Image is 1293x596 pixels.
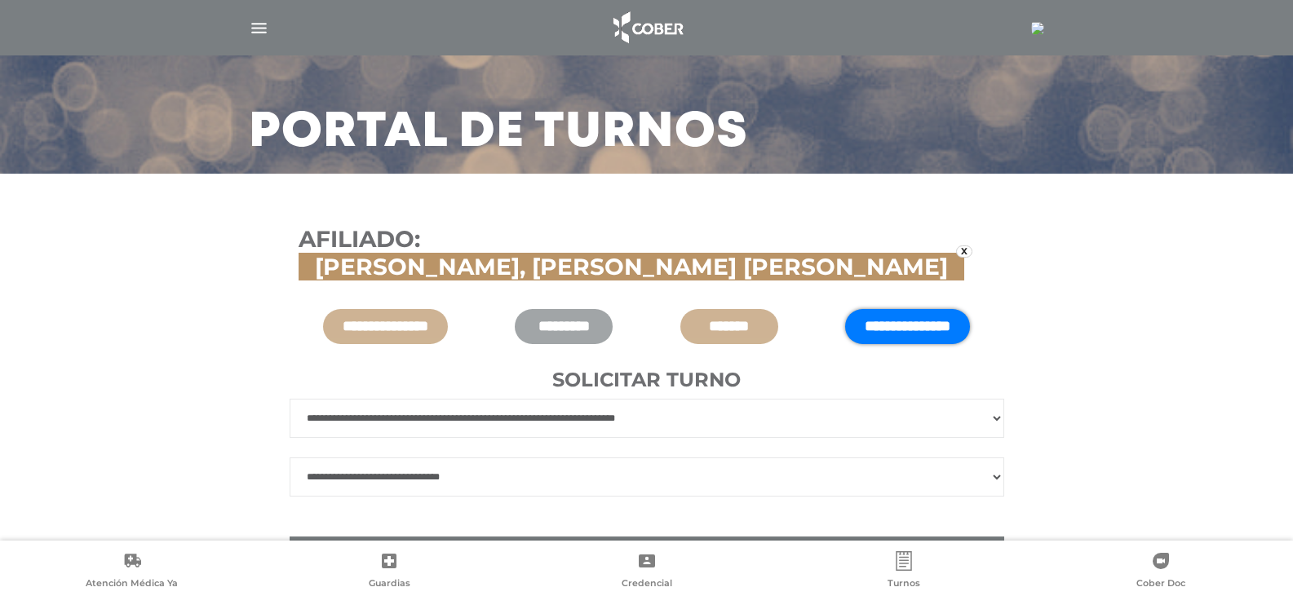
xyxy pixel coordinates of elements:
[249,18,269,38] img: Cober_menu-lines-white.svg
[3,551,260,593] a: Atención Médica Ya
[956,245,972,258] a: x
[888,577,920,592] span: Turnos
[1136,577,1185,592] span: Cober Doc
[775,551,1032,593] a: Turnos
[1033,551,1290,593] a: Cober Doc
[518,551,775,593] a: Credencial
[307,253,956,280] span: [PERSON_NAME], [PERSON_NAME] [PERSON_NAME]
[369,577,410,592] span: Guardias
[290,369,1004,392] h4: Solicitar turno
[1031,22,1044,35] img: 18177
[542,536,752,572] th: Profesional
[249,112,748,154] h3: Portal de turnos
[752,536,940,572] th: Ubicación
[290,536,417,572] th: Fecha
[622,577,672,592] span: Credencial
[417,536,542,572] th: Turno
[260,551,517,593] a: Guardias
[299,226,995,280] h3: Afiliado:
[86,577,178,592] span: Atención Médica Ya
[604,8,690,47] img: logo_cober_home-white.png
